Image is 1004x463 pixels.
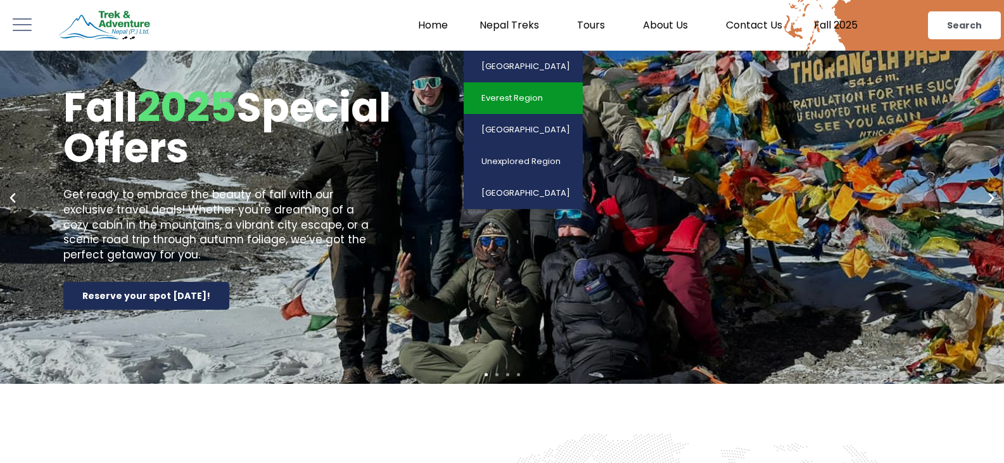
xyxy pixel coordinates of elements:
[464,146,583,177] a: Unexplored Region
[495,373,499,376] span: Go to slide 2
[63,87,371,168] div: Fall Special Offers
[57,8,152,43] img: Trek & Adventure Nepal
[63,187,371,263] div: Get ready to embrace the beauty of fall with our exclusive travel deals! Whether you're dreaming ...
[517,373,520,376] span: Go to slide 4
[506,373,509,376] span: Go to slide 3
[928,11,1001,39] a: Search
[464,114,583,146] a: [GEOGRAPHIC_DATA]
[985,192,998,205] div: Next slide
[710,19,798,32] a: Contact Us
[561,19,627,32] a: Tours
[485,373,488,376] span: Go to slide 1
[798,19,874,32] a: Fall 2025
[464,19,561,32] a: Nepal Treks
[464,51,583,209] ul: Nepal Treks
[170,19,874,32] nav: Menu
[63,282,229,310] div: Reserve your spot [DATE]!
[464,177,583,209] a: [GEOGRAPHIC_DATA]
[464,82,583,114] a: Everest Region
[402,19,464,32] a: Home
[137,79,236,136] span: 2025
[627,19,710,32] a: About Us
[6,192,19,205] div: Previous slide
[464,51,583,82] a: [GEOGRAPHIC_DATA]
[947,21,982,30] span: Search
